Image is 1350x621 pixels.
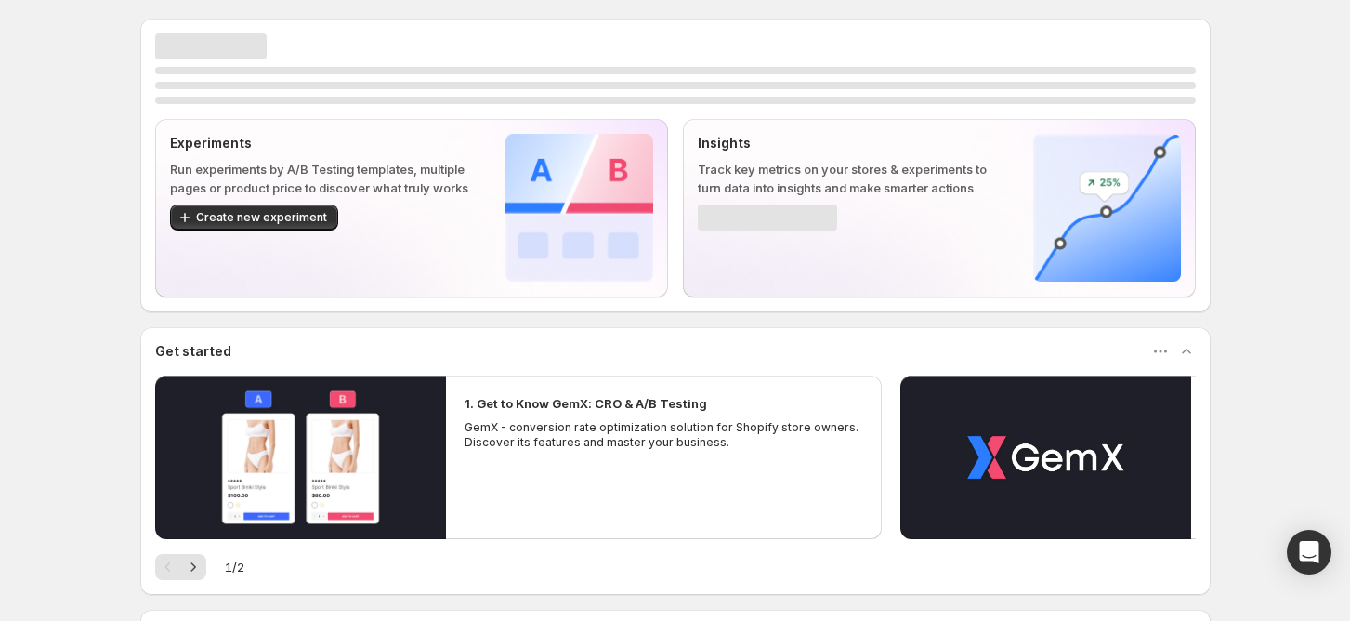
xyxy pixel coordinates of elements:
button: Next [180,554,206,580]
nav: Pagination [155,554,206,580]
p: GemX - conversion rate optimization solution for Shopify store owners. Discover its features and ... [465,420,864,450]
p: Track key metrics on your stores & experiments to turn data into insights and make smarter actions [698,160,1003,197]
button: Play video [900,376,1191,539]
img: Experiments [505,134,653,282]
p: Insights [698,134,1003,152]
button: Create new experiment [170,205,338,231]
span: 1 / 2 [225,558,244,576]
img: Insights [1033,134,1181,282]
div: Open Intercom Messenger [1287,530,1331,575]
h2: 1. Get to Know GemX: CRO & A/B Testing [465,394,707,413]
p: Experiments [170,134,476,152]
h3: Get started [155,342,231,361]
span: Create new experiment [196,210,327,225]
button: Play video [155,376,446,539]
p: Run experiments by A/B Testing templates, multiple pages or product price to discover what truly ... [170,160,476,197]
